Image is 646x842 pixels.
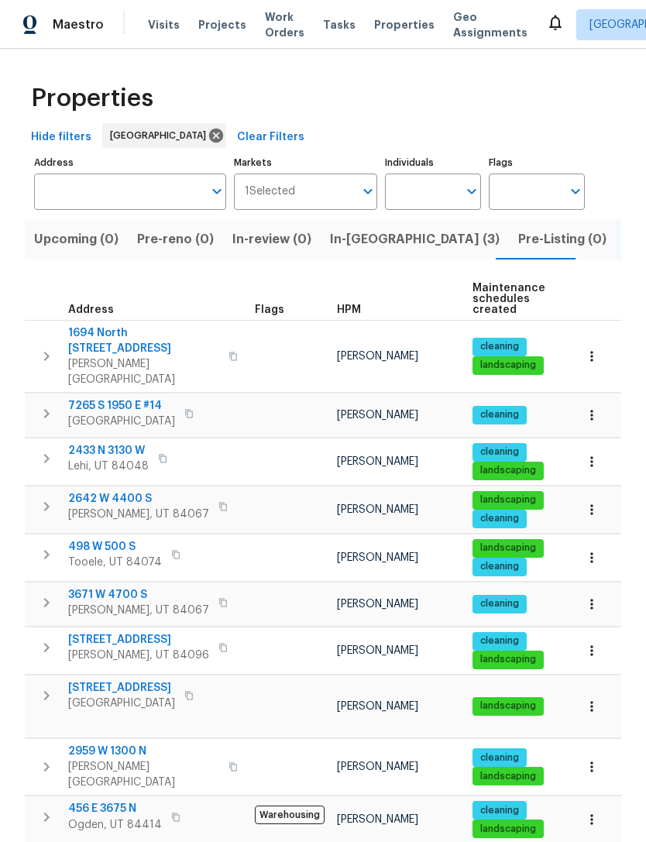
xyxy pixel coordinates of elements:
[489,158,585,167] label: Flags
[323,19,356,30] span: Tasks
[68,744,219,759] span: 2959 W 1300 N
[337,410,418,421] span: [PERSON_NAME]
[25,123,98,152] button: Hide filters
[137,229,214,250] span: Pre-reno (0)
[337,701,418,712] span: [PERSON_NAME]
[265,9,304,40] span: Work Orders
[474,340,525,353] span: cleaning
[68,817,162,833] span: Ogden, UT 84414
[34,229,119,250] span: Upcoming (0)
[68,648,209,663] span: [PERSON_NAME], UT 84096
[474,699,542,713] span: landscaping
[518,229,606,250] span: Pre-Listing (0)
[337,504,418,515] span: [PERSON_NAME]
[565,180,586,202] button: Open
[245,185,295,198] span: 1 Selected
[474,512,525,525] span: cleaning
[357,180,379,202] button: Open
[330,229,500,250] span: In-[GEOGRAPHIC_DATA] (3)
[385,158,481,167] label: Individuals
[68,801,162,816] span: 456 E 3675 N
[102,123,226,148] div: [GEOGRAPHIC_DATA]
[198,17,246,33] span: Projects
[68,491,209,507] span: 2642 W 4400 S
[337,645,418,656] span: [PERSON_NAME]
[231,123,311,152] button: Clear Filters
[68,414,175,429] span: [GEOGRAPHIC_DATA]
[68,507,209,522] span: [PERSON_NAME], UT 84067
[337,304,361,315] span: HPM
[474,560,525,573] span: cleaning
[337,552,418,563] span: [PERSON_NAME]
[337,814,418,825] span: [PERSON_NAME]
[337,599,418,610] span: [PERSON_NAME]
[68,398,175,414] span: 7265 S 1950 E #14
[374,17,435,33] span: Properties
[110,128,212,143] span: [GEOGRAPHIC_DATA]
[474,653,542,666] span: landscaping
[474,493,542,507] span: landscaping
[53,17,104,33] span: Maestro
[68,680,175,696] span: [STREET_ADDRESS]
[474,597,525,610] span: cleaning
[474,823,542,836] span: landscaping
[148,17,180,33] span: Visits
[232,229,311,250] span: In-review (0)
[474,464,542,477] span: landscaping
[31,91,153,106] span: Properties
[68,603,209,618] span: [PERSON_NAME], UT 84067
[68,443,149,459] span: 2433 N 3130 W
[68,555,162,570] span: Tooele, UT 84074
[474,541,542,555] span: landscaping
[474,804,525,817] span: cleaning
[474,408,525,421] span: cleaning
[474,770,542,783] span: landscaping
[34,158,226,167] label: Address
[206,180,228,202] button: Open
[68,356,219,387] span: [PERSON_NAME][GEOGRAPHIC_DATA]
[472,283,545,315] span: Maintenance schedules created
[68,459,149,474] span: Lehi, UT 84048
[474,445,525,459] span: cleaning
[337,456,418,467] span: [PERSON_NAME]
[337,351,418,362] span: [PERSON_NAME]
[474,634,525,648] span: cleaning
[337,761,418,772] span: [PERSON_NAME]
[474,359,542,372] span: landscaping
[68,539,162,555] span: 498 W 500 S
[461,180,483,202] button: Open
[31,128,91,147] span: Hide filters
[255,304,284,315] span: Flags
[474,751,525,765] span: cleaning
[68,759,219,790] span: [PERSON_NAME][GEOGRAPHIC_DATA]
[68,696,175,711] span: [GEOGRAPHIC_DATA]
[453,9,527,40] span: Geo Assignments
[234,158,378,167] label: Markets
[237,128,304,147] span: Clear Filters
[68,325,219,356] span: 1694 North [STREET_ADDRESS]
[68,632,209,648] span: [STREET_ADDRESS]
[255,806,325,824] span: Warehousing
[68,304,114,315] span: Address
[68,587,209,603] span: 3671 W 4700 S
